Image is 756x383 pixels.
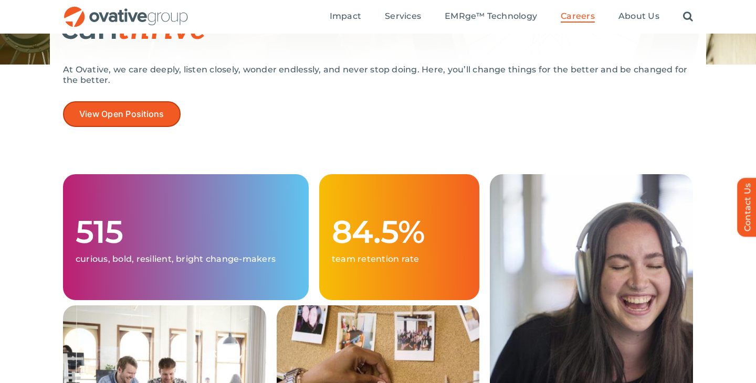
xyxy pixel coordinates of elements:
p: At Ovative, we care deeply, listen closely, wonder endlessly, and never stop doing. Here, you’ll ... [63,65,693,86]
h1: 515 [76,215,296,249]
span: Careers [561,11,595,22]
span: Services [385,11,421,22]
p: curious, bold, resilient, bright change-makers [76,254,296,264]
a: About Us [618,11,659,23]
span: Impact [330,11,361,22]
p: team retention rate [332,254,467,264]
a: Careers [561,11,595,23]
a: Impact [330,11,361,23]
span: View Open Positions [79,109,164,119]
h1: 84.5% [332,215,467,249]
a: View Open Positions [63,101,181,127]
a: Search [683,11,693,23]
a: EMRge™ Technology [445,11,537,23]
span: EMRge™ Technology [445,11,537,22]
a: Services [385,11,421,23]
span: About Us [618,11,659,22]
a: OG_Full_horizontal_RGB [63,5,189,15]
